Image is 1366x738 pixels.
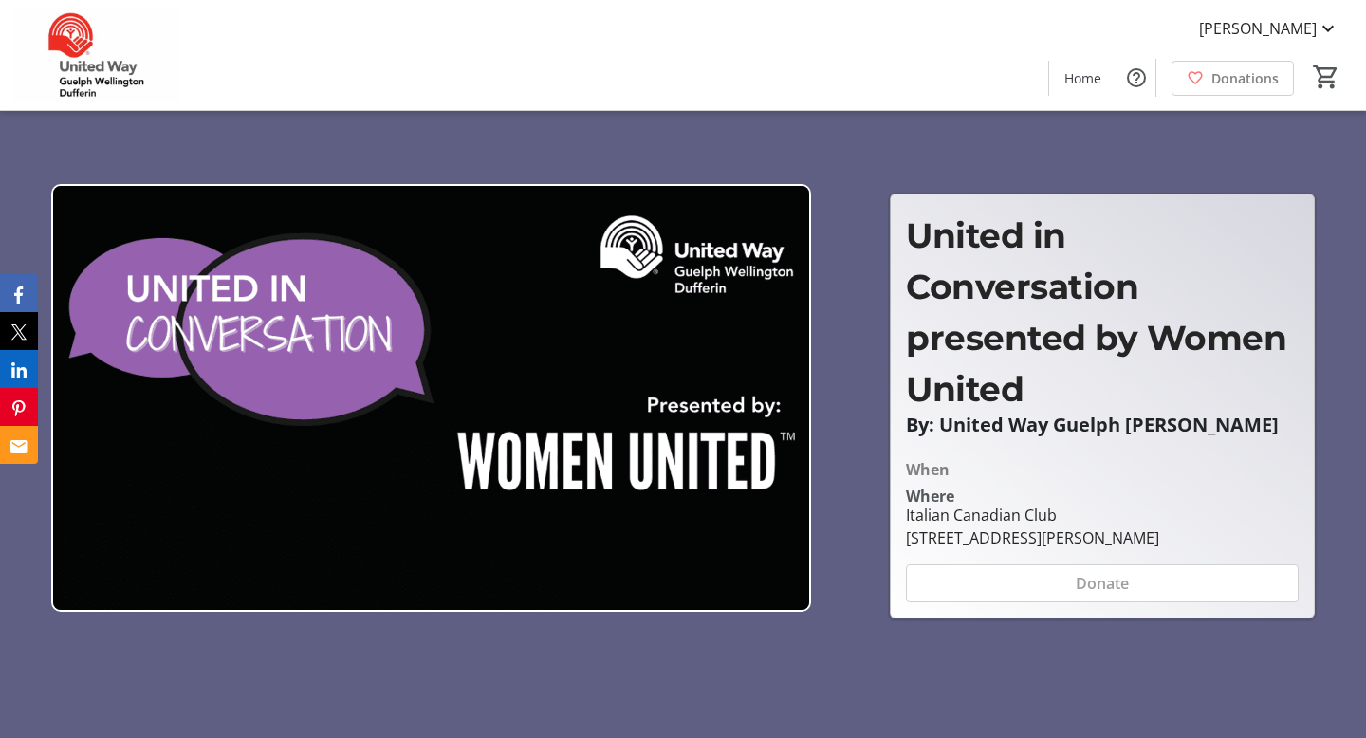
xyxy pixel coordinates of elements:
img: Campaign CTA Media Photo [51,184,812,612]
button: Cart [1309,60,1343,94]
span: Home [1064,68,1101,88]
a: Donations [1172,61,1294,96]
div: Italian Canadian Club [906,504,1159,526]
span: Donations [1211,68,1279,88]
div: [STREET_ADDRESS][PERSON_NAME] [906,526,1159,549]
div: When [906,458,950,481]
img: United Way Guelph Wellington Dufferin's Logo [11,8,180,102]
button: [PERSON_NAME] [1184,13,1355,44]
button: Help [1117,59,1155,97]
div: Where [906,489,954,504]
a: Home [1049,61,1117,96]
span: United in Conversation presented by Women United [906,214,1286,410]
p: By: United Way Guelph [PERSON_NAME] [906,415,1299,435]
span: [PERSON_NAME] [1199,17,1317,40]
